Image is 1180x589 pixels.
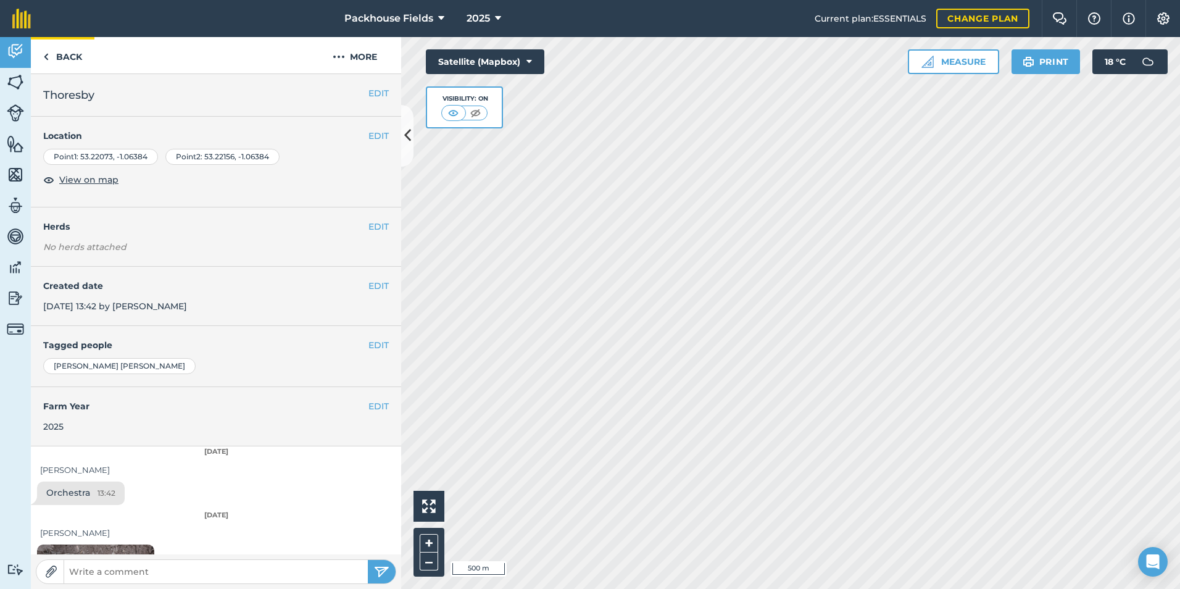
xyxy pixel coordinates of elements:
[368,86,389,100] button: EDIT
[468,107,483,119] img: svg+xml;base64,PHN2ZyB4bWxucz0iaHR0cDovL3d3dy53My5vcmcvMjAwMC9zdmciIHdpZHRoPSI1MCIgaGVpZ2h0PSI0MC...
[7,73,24,91] img: svg+xml;base64,PHN2ZyB4bWxucz0iaHR0cDovL3d3dy53My5vcmcvMjAwMC9zdmciIHdpZHRoPSI1NiIgaGVpZ2h0PSI2MC...
[43,338,389,352] h4: Tagged people
[7,320,24,338] img: svg+xml;base64,PD94bWwgdmVyc2lvbj0iMS4wIiBlbmNvZGluZz0idXRmLTgiPz4KPCEtLSBHZW5lcmF0b3I6IEFkb2JlIE...
[7,135,24,153] img: svg+xml;base64,PHN2ZyB4bWxucz0iaHR0cDovL3d3dy53My5vcmcvMjAwMC9zdmciIHdpZHRoPSI1NiIgaGVpZ2h0PSI2MC...
[40,464,392,477] div: [PERSON_NAME]
[1052,12,1067,25] img: Two speech bubbles overlapping with the left bubble in the forefront
[59,173,118,186] span: View on map
[333,49,345,64] img: svg+xml;base64,PHN2ZyB4bWxucz0iaHR0cDovL3d3dy53My5vcmcvMjAwMC9zdmciIHdpZHRoPSIyMCIgaGVpZ2h0PSIyNC...
[1123,11,1135,26] img: svg+xml;base64,PHN2ZyB4bWxucz0iaHR0cDovL3d3dy53My5vcmcvMjAwMC9zdmciIHdpZHRoPSIxNyIgaGVpZ2h0PSIxNy...
[64,563,368,580] input: Write a comment
[446,107,461,119] img: svg+xml;base64,PHN2ZyB4bWxucz0iaHR0cDovL3d3dy53My5vcmcvMjAwMC9zdmciIHdpZHRoPSI1MCIgaGVpZ2h0PSI0MC...
[420,534,438,553] button: +
[1138,547,1168,577] div: Open Intercom Messenger
[422,499,436,513] img: Four arrows, one pointing top left, one top right, one bottom right and the last bottom left
[368,129,389,143] button: EDIT
[368,399,389,413] button: EDIT
[815,12,926,25] span: Current plan : ESSENTIALS
[31,510,401,521] div: [DATE]
[7,258,24,277] img: svg+xml;base64,PD94bWwgdmVyc2lvbj0iMS4wIiBlbmNvZGluZz0idXRmLTgiPz4KPCEtLSBHZW5lcmF0b3I6IEFkb2JlIE...
[420,553,438,570] button: –
[43,86,389,104] h2: Thoresby
[31,267,401,326] div: [DATE] 13:42 by [PERSON_NAME]
[98,487,115,499] span: 13:42
[309,37,401,73] button: More
[7,196,24,215] img: svg+xml;base64,PD94bWwgdmVyc2lvbj0iMS4wIiBlbmNvZGluZz0idXRmLTgiPz4KPCEtLSBHZW5lcmF0b3I6IEFkb2JlIE...
[37,482,125,505] div: Orchestra
[43,240,401,254] em: No herds attached
[43,149,158,165] div: Point 1 : 53.22073 , -1.06384
[368,279,389,293] button: EDIT
[31,37,94,73] a: Back
[40,527,392,540] div: [PERSON_NAME]
[921,56,934,68] img: Ruler icon
[7,165,24,184] img: svg+xml;base64,PHN2ZyB4bWxucz0iaHR0cDovL3d3dy53My5vcmcvMjAwMC9zdmciIHdpZHRoPSI1NiIgaGVpZ2h0PSI2MC...
[7,227,24,246] img: svg+xml;base64,PD94bWwgdmVyc2lvbj0iMS4wIiBlbmNvZGluZz0idXRmLTgiPz4KPCEtLSBHZW5lcmF0b3I6IEFkb2JlIE...
[7,564,24,575] img: svg+xml;base64,PD94bWwgdmVyc2lvbj0iMS4wIiBlbmNvZGluZz0idXRmLTgiPz4KPCEtLSBHZW5lcmF0b3I6IEFkb2JlIE...
[441,94,488,104] div: Visibility: On
[1023,54,1034,69] img: svg+xml;base64,PHN2ZyB4bWxucz0iaHR0cDovL3d3dy53My5vcmcvMjAwMC9zdmciIHdpZHRoPSIxOSIgaGVpZ2h0PSIyNC...
[31,446,401,457] div: [DATE]
[43,172,54,187] img: svg+xml;base64,PHN2ZyB4bWxucz0iaHR0cDovL3d3dy53My5vcmcvMjAwMC9zdmciIHdpZHRoPSIxOCIgaGVpZ2h0PSIyNC...
[1087,12,1102,25] img: A question mark icon
[908,49,999,74] button: Measure
[368,220,389,233] button: EDIT
[426,49,544,74] button: Satellite (Mapbox)
[374,564,389,579] img: svg+xml;base64,PHN2ZyB4bWxucz0iaHR0cDovL3d3dy53My5vcmcvMjAwMC9zdmciIHdpZHRoPSIyNSIgaGVpZ2h0PSIyNC...
[7,289,24,307] img: svg+xml;base64,PD94bWwgdmVyc2lvbj0iMS4wIiBlbmNvZGluZz0idXRmLTgiPz4KPCEtLSBHZW5lcmF0b3I6IEFkb2JlIE...
[43,220,401,233] h4: Herds
[344,11,433,26] span: Packhouse Fields
[1136,49,1160,74] img: svg+xml;base64,PD94bWwgdmVyc2lvbj0iMS4wIiBlbmNvZGluZz0idXRmLTgiPz4KPCEtLSBHZW5lcmF0b3I6IEFkb2JlIE...
[43,172,118,187] button: View on map
[1092,49,1168,74] button: 18 °C
[936,9,1029,28] a: Change plan
[7,42,24,61] img: svg+xml;base64,PD94bWwgdmVyc2lvbj0iMS4wIiBlbmNvZGluZz0idXRmLTgiPz4KPCEtLSBHZW5lcmF0b3I6IEFkb2JlIE...
[43,279,389,293] h4: Created date
[43,129,389,143] h4: Location
[43,399,389,413] h4: Farm Year
[43,358,196,374] div: [PERSON_NAME] [PERSON_NAME]
[467,11,490,26] span: 2025
[12,9,31,28] img: fieldmargin Logo
[165,149,280,165] div: Point 2 : 53.22156 , -1.06384
[43,420,389,433] div: 2025
[1012,49,1081,74] button: Print
[1156,12,1171,25] img: A cog icon
[45,566,57,578] img: Paperclip icon
[7,104,24,122] img: svg+xml;base64,PD94bWwgdmVyc2lvbj0iMS4wIiBlbmNvZGluZz0idXRmLTgiPz4KPCEtLSBHZW5lcmF0b3I6IEFkb2JlIE...
[368,338,389,352] button: EDIT
[1105,49,1126,74] span: 18 ° C
[43,49,49,64] img: svg+xml;base64,PHN2ZyB4bWxucz0iaHR0cDovL3d3dy53My5vcmcvMjAwMC9zdmciIHdpZHRoPSI5IiBoZWlnaHQ9IjI0Ii...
